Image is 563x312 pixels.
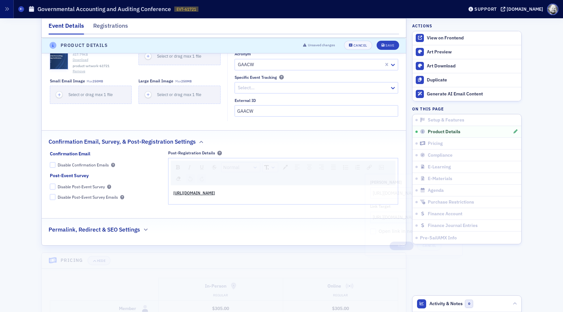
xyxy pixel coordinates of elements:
div: Redo [197,174,206,183]
h4: Online [327,283,341,290]
div: Disable Post-Event Survey Emails [58,194,118,200]
div: rdw-block-control [220,163,261,172]
div: Unordered [341,163,351,172]
span: 250MB [93,79,103,83]
span: 0 [465,300,473,308]
button: Cancel [344,41,372,50]
div: Generate AI Email Content [427,91,518,97]
h4: In-Person [205,283,226,290]
div: External ID [235,98,256,103]
div: Disable Post-Event Survey [58,184,105,190]
div: Justify [329,163,338,172]
span: Select or drag max 1 file [157,92,201,97]
div: Duplicate [427,77,518,83]
div: Confirmation Email [50,150,90,157]
span: Compliance [428,152,453,158]
span: product-artwork-61721 [73,64,109,69]
span: Pre-SailAMX Info [420,235,457,241]
h1: Governmental Accounting and Auditing Conference [37,5,171,13]
div: rdw-dropdown [221,163,260,172]
div: Right [317,163,326,172]
span: Profile [547,4,558,15]
span: E-Materials [428,176,452,182]
div: Image [377,163,386,172]
span: EVT-61721 [177,7,196,12]
button: Select or drag max 1 file [50,86,132,104]
a: Block Type [222,163,260,172]
div: Ordered [353,163,362,172]
div: Art Preview [427,49,518,55]
div: 417.79 KB [73,52,132,57]
div: [DOMAIN_NAME] [507,6,543,12]
button: Add [389,241,414,250]
input: Disable Post-Event Survey [50,184,56,190]
a: Download [73,57,132,63]
span: Finance Journal Entries [428,223,478,229]
span: Agenda [428,188,444,193]
button: Save [377,41,399,50]
h4: Actions [412,23,432,29]
div: rdw-inline-control [172,163,220,172]
h4: Product Details [61,42,108,49]
div: rdw-font-size-control [261,163,279,172]
span: 250MB [181,79,192,83]
div: Small Email Image [50,78,85,83]
span: Setup & Features [428,117,464,123]
span: Product Details [428,129,460,135]
div: Left [293,163,302,172]
div: Event Details [49,21,84,35]
span: Pricing [428,141,443,147]
span: Max [175,79,192,83]
button: Remove [73,69,85,74]
span: $305.00 [332,305,349,311]
span: Select or drag max 1 file [157,53,201,59]
h2: Confirmation Email, Survey, & Post-Registration Settings [49,137,196,146]
button: Select or drag max 1 file [138,47,221,65]
span: Unsaved changes [308,43,335,48]
div: Undo [186,174,195,183]
div: Hide [97,259,106,262]
th: Regular [283,292,398,301]
span: $305.00 [212,305,229,311]
span: Purchase Restrictions [428,199,474,205]
div: Underline [197,163,207,172]
button: Hide [88,256,110,265]
a: [URL][DOMAIN_NAME] [173,190,215,195]
h2: Permalink, Redirect & SEO Settings [49,225,140,234]
label: [PERSON_NAME] [370,179,457,185]
div: Strikethrough [209,163,219,172]
div: Support [474,6,497,12]
a: Art Preview [412,45,521,59]
span: Finance Account [428,211,462,217]
div: rdw-textalign-control [291,163,339,172]
div: Disable Confirmation Emails [58,162,109,168]
div: Art Download [427,63,518,69]
span: Max [87,79,103,83]
div: Center [305,163,314,172]
div: rdw-editor [173,190,393,202]
div: Specific Event Tracking [235,75,277,80]
label: Link Target [370,203,457,209]
a: View on Frontend [412,31,521,45]
span: Open link in new window [379,228,435,234]
div: Cancel [354,44,367,48]
button: Select or drag max 1 file [138,86,221,104]
div: rdw-toolbar [171,161,396,185]
h4: Member [119,305,136,312]
span: Activity & Notes [429,300,463,307]
div: Acronym [235,51,251,56]
input: Open link in new window [370,229,376,234]
div: Registrations [93,21,128,34]
div: Bold [174,163,182,172]
h4: On this page [412,106,522,112]
input: Disable Post-Event Survey Emails [50,194,56,200]
div: Save [385,44,394,48]
h4: Pricing [61,257,83,264]
button: [DOMAIN_NAME] [501,7,545,11]
div: Post-Event Survey [50,172,89,179]
div: rdw-link-control [363,163,375,172]
input: Disable Confirmation Emails [50,162,56,168]
div: Post-Registration Details [168,150,215,155]
span: Normal [223,164,239,171]
span: Select or drag max 1 file [68,92,113,97]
